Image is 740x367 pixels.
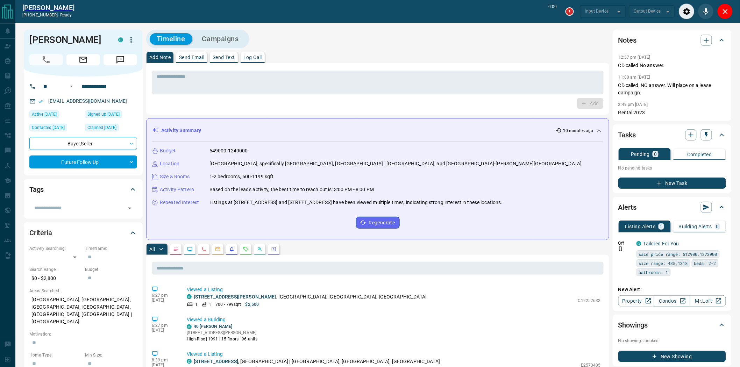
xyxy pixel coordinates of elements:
[271,246,277,252] svg: Agent Actions
[104,54,137,65] span: Message
[618,35,636,46] h2: Notes
[679,3,695,19] div: Audio Settings
[152,298,176,303] p: [DATE]
[187,351,601,358] p: Viewed a Listing
[563,128,593,134] p: 10 minutes ago
[195,33,246,45] button: Campaigns
[29,156,137,168] div: Future Follow Up
[29,184,44,195] h2: Tags
[257,246,263,252] svg: Opportunities
[717,3,733,19] div: Close
[187,336,257,342] p: High-Rise | 1991 | 15 floors | 96 units
[48,98,127,104] a: [EMAIL_ADDRESS][DOMAIN_NAME]
[85,110,137,120] div: Wed Sep 26 2018
[160,186,194,193] p: Activity Pattern
[625,224,656,229] p: Listing Alerts
[618,199,726,216] div: Alerts
[187,294,192,299] div: condos.ca
[194,293,427,301] p: , [GEOGRAPHIC_DATA], [GEOGRAPHIC_DATA], [GEOGRAPHIC_DATA]
[618,351,726,362] button: New Showing
[152,293,176,298] p: 6:27 pm
[29,331,137,337] p: Motivation:
[229,246,235,252] svg: Listing Alerts
[87,124,116,131] span: Claimed [DATE]
[29,273,81,284] p: $0 - $2,800
[636,241,641,246] div: condos.ca
[187,330,257,336] p: [STREET_ADDRESS][PERSON_NAME]
[356,217,400,229] button: Regenerate
[215,301,241,308] p: 700 - 799 sqft
[29,54,63,65] span: Call
[187,359,192,364] div: condos.ca
[618,75,650,80] p: 11:00 am [DATE]
[618,82,726,96] p: CD called, NO answer. Will place on a lease campaign.
[694,260,716,267] span: beds: 2-2
[209,199,503,206] p: Listings at [STREET_ADDRESS] and [STREET_ADDRESS] have been viewed multiple times, indicating str...
[687,152,712,157] p: Completed
[150,33,192,45] button: Timeline
[38,99,43,104] svg: Email Verified
[29,266,81,273] p: Search Range:
[29,124,81,134] div: Mon Dec 02 2024
[152,323,176,328] p: 6:27 pm
[618,178,726,189] button: New Task
[215,246,221,252] svg: Emails
[85,124,137,134] div: Wed Sep 26 2018
[22,12,74,18] p: [PHONE_NUMBER] -
[194,324,233,329] a: 40 [PERSON_NAME]
[29,224,137,241] div: Criteria
[213,55,235,60] p: Send Text
[32,111,57,118] span: Active [DATE]
[654,152,657,157] p: 0
[149,55,171,60] p: Add Note
[618,109,726,116] p: Rental 2023
[246,301,259,308] p: $2,500
[85,266,137,273] p: Budget:
[29,137,137,150] div: Buyer , Seller
[87,111,120,118] span: Signed up [DATE]
[209,173,274,180] p: 1-2 bedrooms, 600-1199 sqft
[187,246,193,252] svg: Lead Browsing Activity
[22,3,74,12] a: [PERSON_NAME]
[125,203,135,213] button: Open
[209,160,582,167] p: [GEOGRAPHIC_DATA], specifically [GEOGRAPHIC_DATA], [GEOGRAPHIC_DATA] | [GEOGRAPHIC_DATA], and [GE...
[149,247,155,252] p: All
[201,246,207,252] svg: Calls
[152,358,176,362] p: 8:39 pm
[29,110,81,120] div: Sat Jul 26 2025
[160,160,179,167] p: Location
[618,295,654,307] a: Property
[161,127,201,134] p: Activity Summary
[618,319,648,331] h2: Showings
[618,127,726,143] div: Tasks
[639,260,688,267] span: size range: 435,1318
[618,317,726,333] div: Showings
[631,152,650,157] p: Pending
[654,295,690,307] a: Condos
[618,240,632,246] p: Off
[67,82,76,91] button: Open
[618,163,726,173] p: No pending tasks
[716,224,719,229] p: 0
[549,3,557,19] p: 0:00
[60,13,72,17] span: ready
[690,295,726,307] a: Mr.Loft
[209,147,248,154] p: 549000-1249000
[639,269,668,276] span: bathrooms: 1
[29,294,137,328] p: [GEOGRAPHIC_DATA], [GEOGRAPHIC_DATA], [GEOGRAPHIC_DATA], [GEOGRAPHIC_DATA], [GEOGRAPHIC_DATA], [G...
[618,338,726,344] p: No showings booked
[187,286,601,293] p: Viewed a Listing
[29,227,52,238] h2: Criteria
[85,245,137,252] p: Timeframe:
[160,199,199,206] p: Repeated Interest
[85,352,137,358] p: Min Size:
[618,55,650,60] p: 12:57 pm [DATE]
[29,181,137,198] div: Tags
[643,241,679,246] a: Tailored For You
[698,3,714,19] div: Mute
[173,246,179,252] svg: Notes
[618,202,636,213] h2: Alerts
[187,316,601,323] p: Viewed a Building
[160,147,176,154] p: Budget
[29,34,108,45] h1: [PERSON_NAME]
